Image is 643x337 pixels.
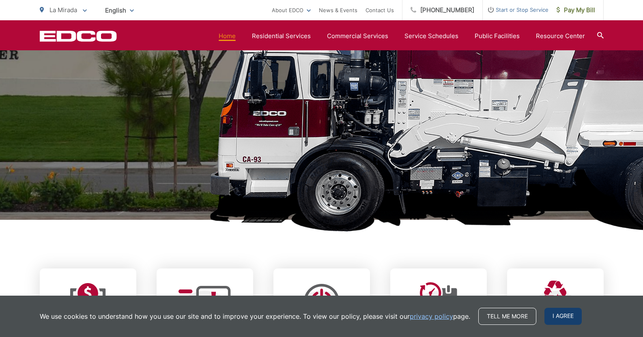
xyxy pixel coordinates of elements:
[557,5,595,15] span: Pay My Bill
[410,311,453,321] a: privacy policy
[319,5,357,15] a: News & Events
[252,31,311,41] a: Residential Services
[40,30,117,42] a: EDCD logo. Return to the homepage.
[404,31,458,41] a: Service Schedules
[478,308,536,325] a: Tell me more
[219,31,236,41] a: Home
[544,308,582,325] span: I agree
[40,311,470,321] p: We use cookies to understand how you use our site and to improve your experience. To view our pol...
[366,5,394,15] a: Contact Us
[49,6,77,14] span: La Mirada
[536,31,585,41] a: Resource Center
[475,31,520,41] a: Public Facilities
[272,5,311,15] a: About EDCO
[327,31,388,41] a: Commercial Services
[99,3,140,17] span: English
